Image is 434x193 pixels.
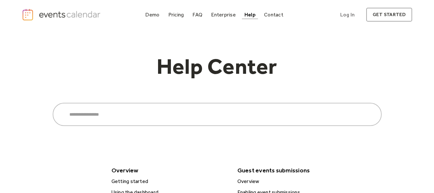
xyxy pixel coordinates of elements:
[235,177,356,186] a: Overview
[145,13,159,16] div: Demo
[261,10,286,19] a: Contact
[208,10,238,19] a: Enterprise
[168,13,184,16] div: Pricing
[234,165,355,176] div: Guest events submissions
[143,10,162,19] a: Demo
[244,13,255,16] div: Help
[109,177,230,186] a: Getting started
[192,13,202,16] div: FAQ
[334,8,361,22] a: Log In
[366,8,412,22] a: get started
[166,10,187,19] a: Pricing
[108,165,229,176] div: Overview
[211,13,235,16] div: Enterprise
[264,13,283,16] div: Contact
[242,10,258,19] a: Help
[235,177,356,186] div: Overview
[127,55,307,83] h1: Help Center
[110,177,230,186] div: Getting started
[190,10,205,19] a: FAQ
[22,8,102,21] a: home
